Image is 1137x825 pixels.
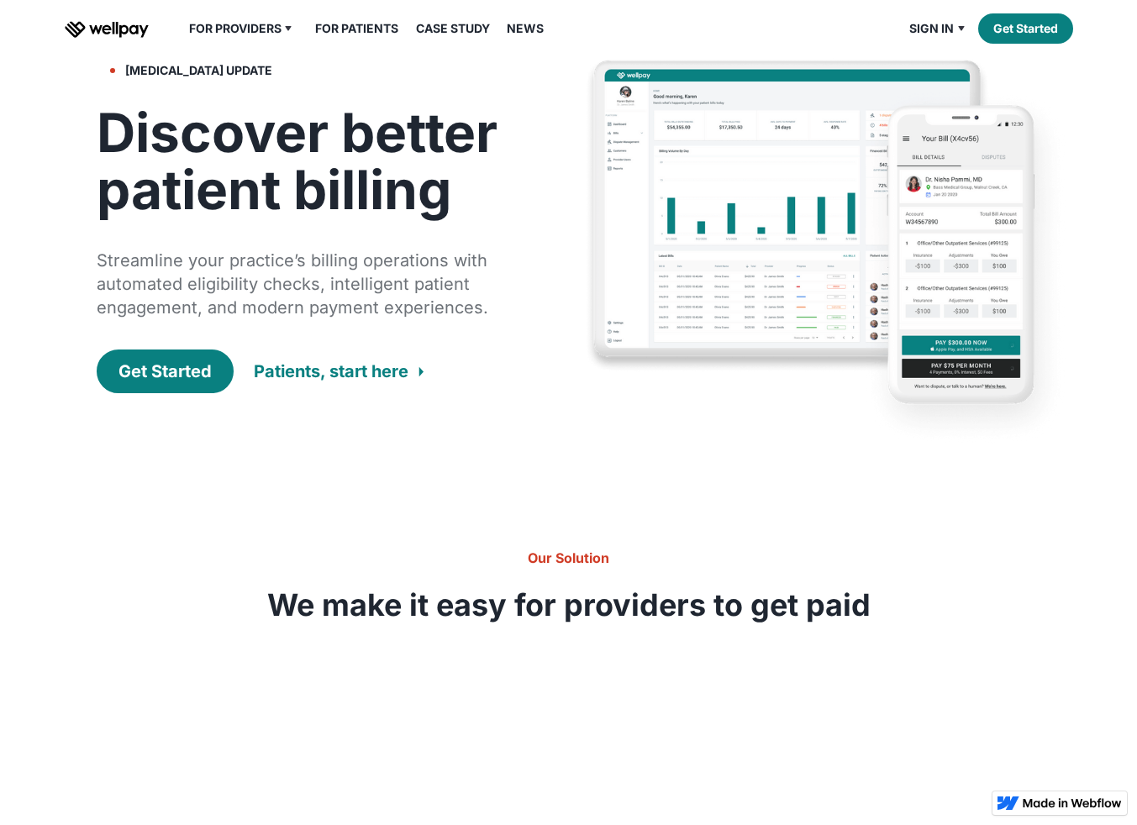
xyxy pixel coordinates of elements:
a: Get Started [97,349,234,393]
h1: Discover better patient billing [97,104,522,218]
a: Get Started [978,13,1073,44]
a: For Patients [305,18,408,39]
a: Case Study [406,18,500,39]
div: Streamline your practice’s billing operations with automated eligibility checks, intelligent pati... [97,249,522,319]
div: Sign in [899,18,978,39]
h3: We make it easy for providers to get paid [266,588,871,622]
a: home [65,18,149,39]
h6: Our Solution [266,548,871,568]
div: Patients, start here [254,360,408,383]
div: Get Started [118,360,212,383]
div: [MEDICAL_DATA] update [125,60,272,81]
img: Made in Webflow [1023,798,1122,808]
a: News [497,18,554,39]
div: For Providers [189,18,282,39]
a: Patients, start here [254,351,424,391]
div: For Providers [179,18,306,39]
div: Sign in [909,18,954,39]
